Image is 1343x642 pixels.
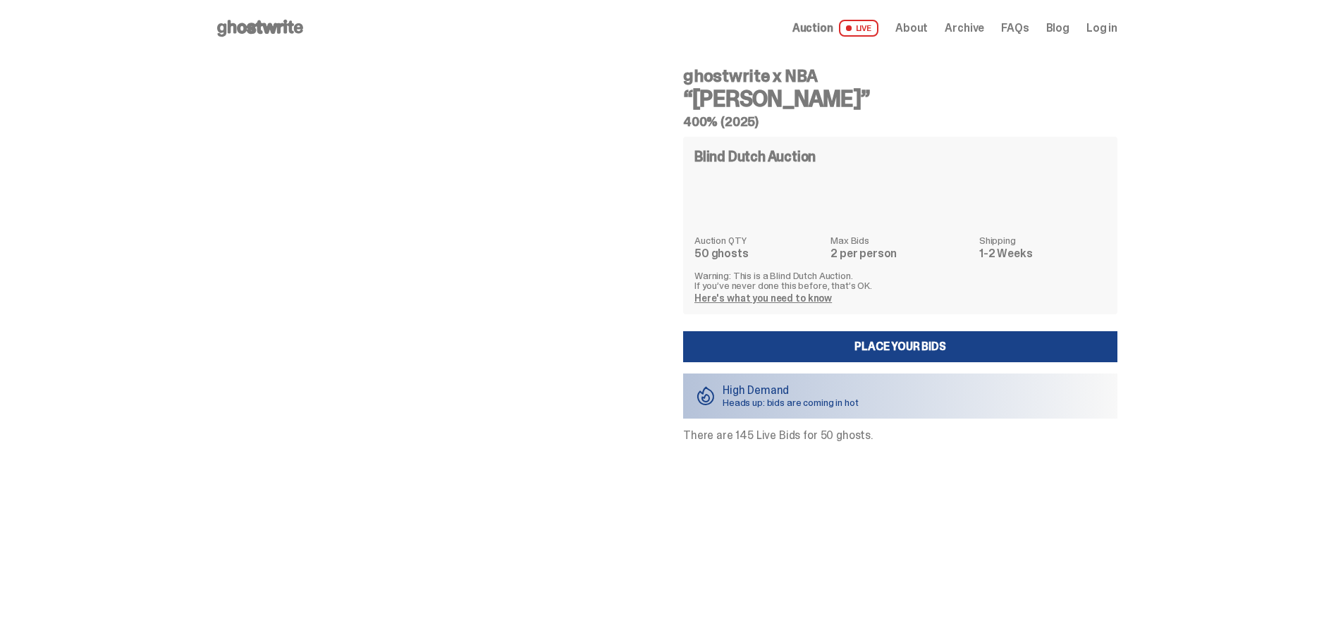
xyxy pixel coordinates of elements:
a: Log in [1086,23,1117,34]
dd: 1-2 Weeks [979,248,1106,259]
h4: ghostwrite x NBA [683,68,1117,85]
dt: Shipping [979,235,1106,245]
dd: 50 ghosts [694,248,822,259]
p: There are 145 Live Bids for 50 ghosts. [683,430,1117,441]
a: Archive [945,23,984,34]
a: FAQs [1001,23,1029,34]
h3: “[PERSON_NAME]” [683,87,1117,110]
dd: 2 per person [830,248,971,259]
h4: Blind Dutch Auction [694,149,816,163]
a: Auction LIVE [792,20,878,37]
dt: Auction QTY [694,235,822,245]
a: Blog [1046,23,1069,34]
dt: Max Bids [830,235,971,245]
p: Heads up: bids are coming in hot [723,397,859,407]
a: Place your Bids [683,331,1117,362]
a: Here's what you need to know [694,292,832,304]
span: LIVE [839,20,879,37]
p: Warning: This is a Blind Dutch Auction. If you’ve never done this before, that’s OK. [694,271,1106,290]
a: About [895,23,928,34]
span: Auction [792,23,833,34]
p: High Demand [723,385,859,396]
h5: 400% (2025) [683,116,1117,128]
